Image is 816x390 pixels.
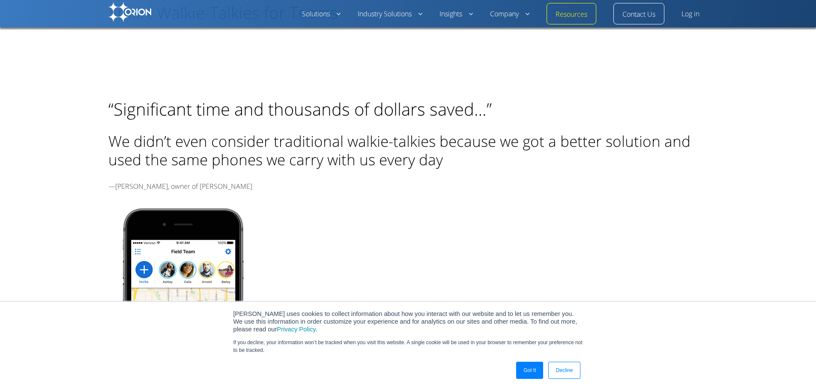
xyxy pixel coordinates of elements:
img: lp-logo.png [108,29,237,85]
a: Resources [556,9,587,20]
p: —[PERSON_NAME], owner of [PERSON_NAME] [108,181,708,191]
h2: We didn’t even consider traditional walkie-talkies because we got a better solution and used the ... [108,132,708,169]
a: Privacy Policy [277,326,315,333]
img: Orion [108,2,151,22]
a: Log in [681,9,699,19]
iframe: Chat Widget [773,349,816,390]
a: Got It [516,362,543,379]
a: Insights [439,9,473,19]
a: Industry Solutions [358,9,422,19]
a: Decline [548,362,580,379]
a: Company [490,9,529,19]
a: Solutions [302,9,341,19]
span: [PERSON_NAME] uses cookies to collect information about how you interact with our website and to ... [233,310,577,333]
a: Contact Us [622,9,655,20]
p: If you decline, your information won’t be tracked when you visit this website. A single cookie wi... [233,339,583,354]
h1: “Significant time and thousands of dollars saved…” [108,99,708,119]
